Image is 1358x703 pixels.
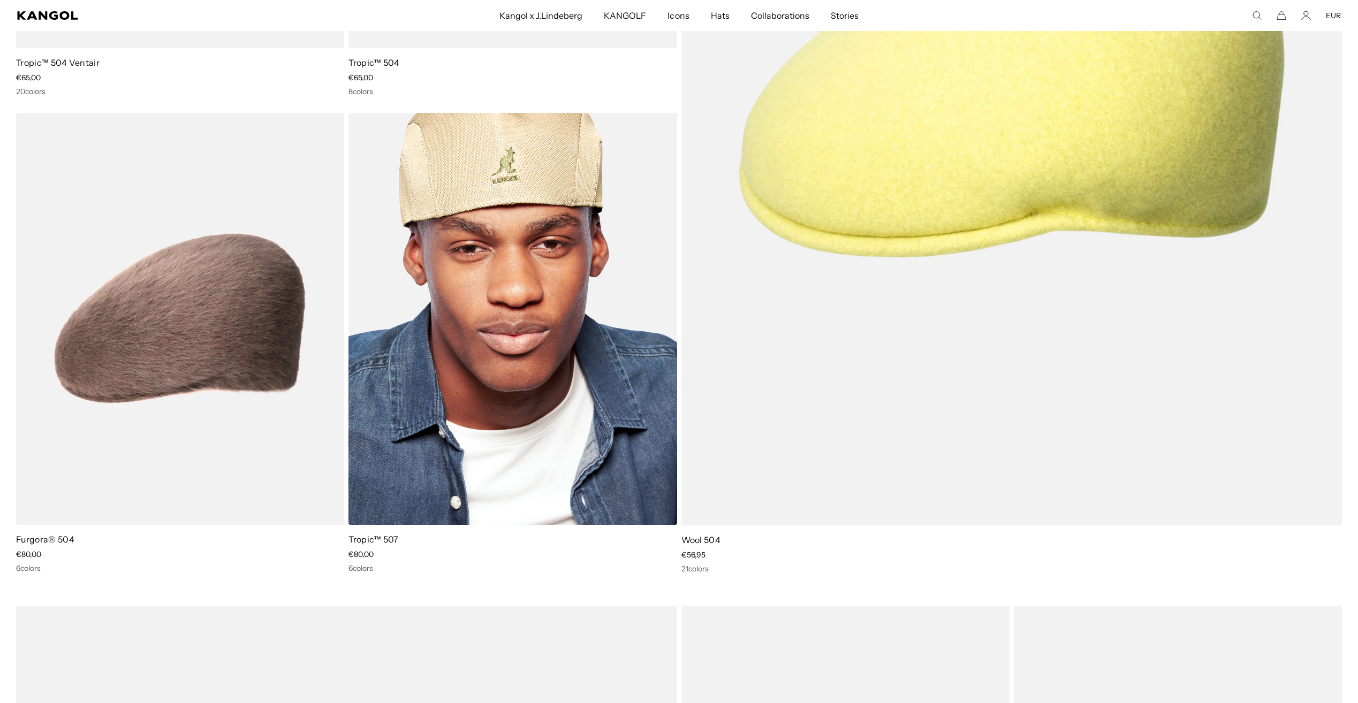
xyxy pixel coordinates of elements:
button: EUR [1326,11,1341,20]
span: €65,00 [348,73,373,82]
img: Furgora® 504 [16,113,344,525]
span: €80,00 [348,549,374,559]
a: Tropic™ 507 [348,534,399,545]
summary: Search here [1252,11,1262,20]
a: Kangol [17,11,331,20]
a: Wool 504 [681,534,721,545]
a: Account [1301,11,1311,20]
a: Tropic™ 504 [348,57,400,68]
div: 6 colors [348,563,677,573]
a: Tropic™ 504 Ventair [16,57,100,68]
div: 21 colors [681,564,1342,574]
a: Furgora® 504 [16,534,74,545]
img: Tropic™ 507 [348,113,677,525]
span: €56,95 [681,550,705,560]
span: €65,00 [16,73,41,82]
div: 8 colors [348,87,677,96]
span: €80,00 [16,549,41,559]
button: Cart [1277,11,1286,20]
div: 20 colors [16,87,344,96]
div: 6 colors [16,563,344,573]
